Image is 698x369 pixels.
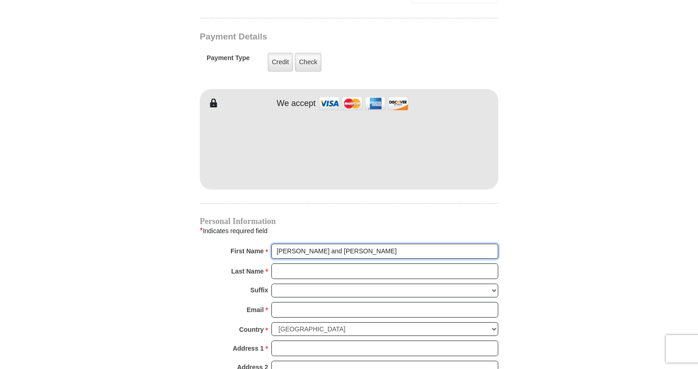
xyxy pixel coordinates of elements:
strong: Email [247,303,264,316]
img: credit cards accepted [318,94,410,113]
strong: Last Name [231,265,264,278]
label: Check [295,53,321,72]
h4: Personal Information [200,218,498,225]
h5: Payment Type [207,54,250,67]
h3: Payment Details [200,32,434,42]
strong: Suffix [250,284,268,296]
h4: We accept [277,99,316,109]
label: Credit [268,53,293,72]
strong: Country [239,323,264,336]
strong: First Name [231,245,264,257]
div: Indicates required field [200,225,498,237]
strong: Address 1 [233,342,264,355]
